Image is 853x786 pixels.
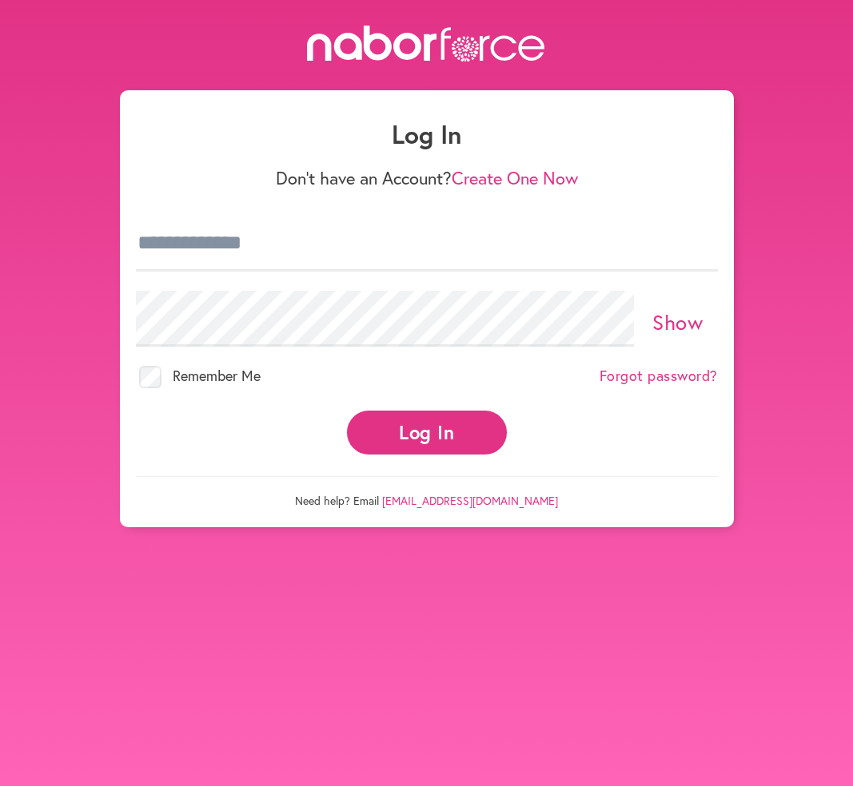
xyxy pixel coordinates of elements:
h1: Log In [136,119,718,149]
a: Create One Now [452,166,578,189]
p: Need help? Email [136,476,718,508]
a: Show [652,308,703,335]
button: Log In [347,411,507,455]
a: [EMAIL_ADDRESS][DOMAIN_NAME] [382,493,558,508]
span: Remember Me [173,366,261,385]
p: Don't have an Account? [136,168,718,189]
a: Forgot password? [600,367,718,385]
